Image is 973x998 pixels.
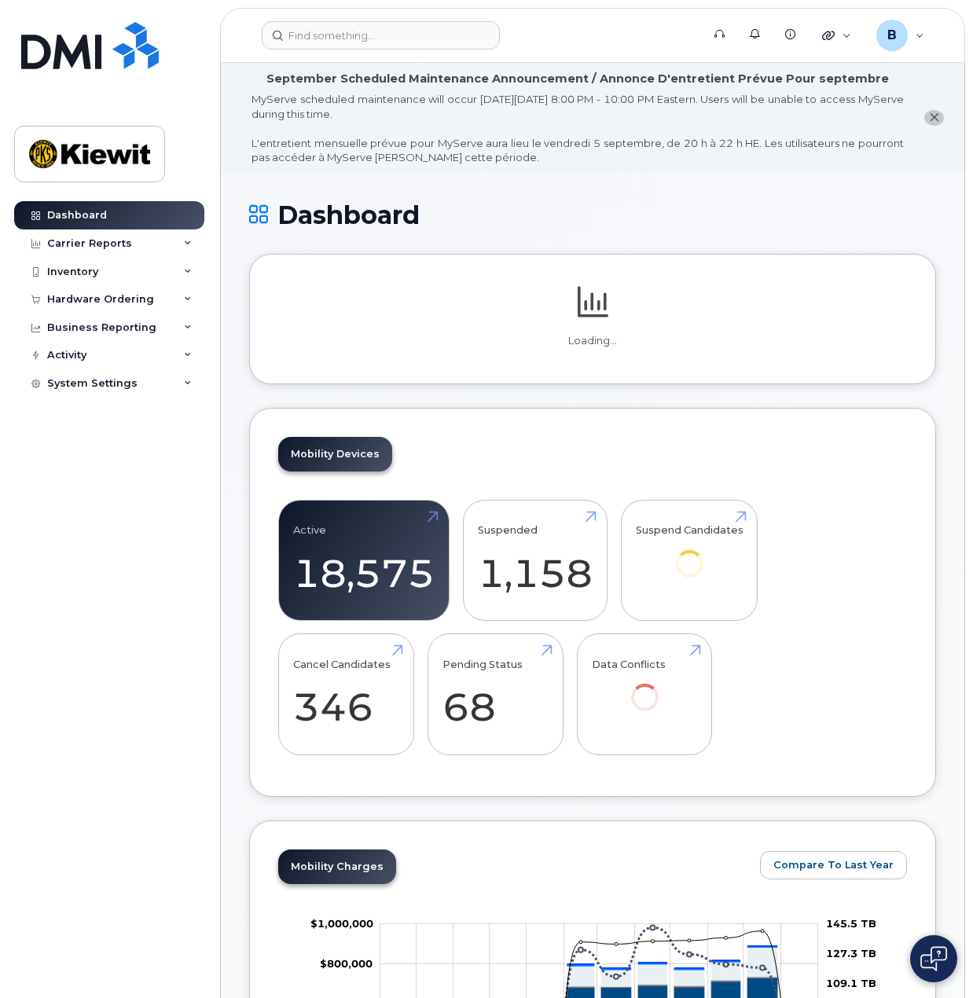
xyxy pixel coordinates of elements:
a: Cancel Candidates 346 [293,643,399,747]
g: $0 [320,957,373,970]
div: September Scheduled Maintenance Announcement / Annonce D'entretient Prévue Pour septembre [266,71,889,87]
div: MyServe scheduled maintenance will occur [DATE][DATE] 8:00 PM - 10:00 PM Eastern. Users will be u... [252,92,904,165]
button: Compare To Last Year [760,851,907,879]
p: Loading... [278,334,907,348]
tspan: 109.1 TB [826,977,876,989]
button: close notification [924,110,944,127]
a: Suspend Candidates [636,508,744,599]
a: Pending Status 68 [442,643,549,747]
a: Suspended 1,158 [478,508,593,612]
h1: Dashboard [249,201,936,229]
tspan: 127.3 TB [826,947,876,959]
a: Data Conflicts [592,643,698,733]
a: Mobility Devices [278,437,392,471]
tspan: 145.5 TB [826,917,876,930]
a: Mobility Charges [278,849,396,884]
img: Open chat [920,946,947,971]
span: Compare To Last Year [773,857,894,872]
tspan: $800,000 [320,957,373,970]
g: $0 [310,917,373,930]
tspan: $1,000,000 [310,917,373,930]
a: Active 18,575 [293,508,435,612]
